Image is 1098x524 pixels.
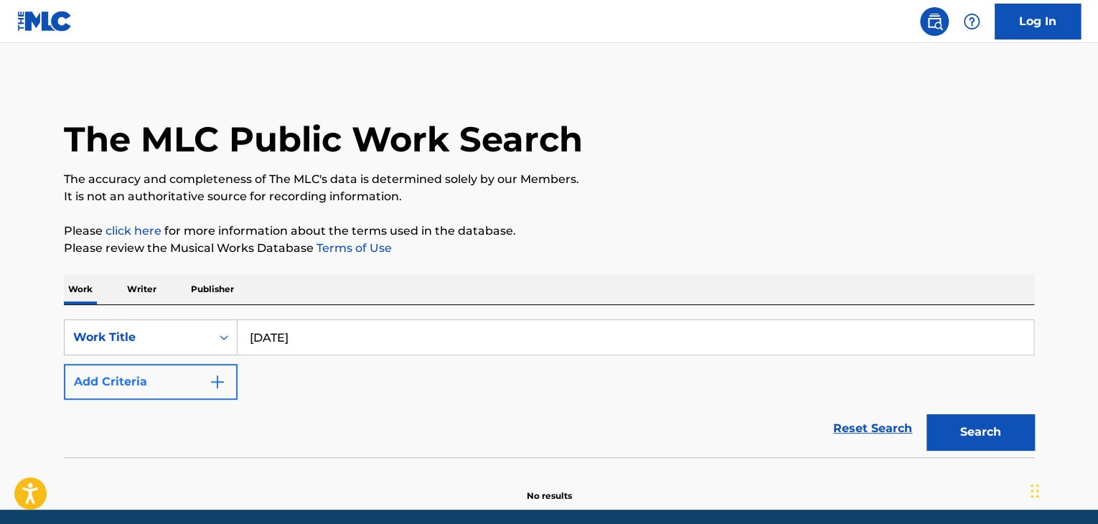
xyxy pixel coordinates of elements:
div: Work Title [73,329,202,346]
button: Search [926,414,1034,450]
iframe: Chat Widget [1026,455,1098,524]
img: search [926,13,943,30]
p: It is not an authoritative source for recording information. [64,188,1034,205]
img: MLC Logo [17,11,72,32]
a: Public Search [920,7,949,36]
h1: The MLC Public Work Search [64,118,583,161]
a: click here [105,224,161,238]
div: Help [957,7,986,36]
p: Publisher [187,274,238,304]
img: help [963,13,980,30]
button: Add Criteria [64,364,238,400]
div: Drag [1031,469,1039,513]
a: Log In [995,4,1081,39]
a: Terms of Use [314,241,392,255]
a: Reset Search [826,413,919,444]
p: Writer [123,274,161,304]
p: Please review the Musical Works Database [64,240,1034,257]
p: Work [64,274,97,304]
p: Please for more information about the terms used in the database. [64,223,1034,240]
p: No results [527,472,572,502]
img: 9d2ae6d4665cec9f34b9.svg [209,373,226,390]
form: Search Form [64,319,1034,457]
p: The accuracy and completeness of The MLC's data is determined solely by our Members. [64,171,1034,188]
